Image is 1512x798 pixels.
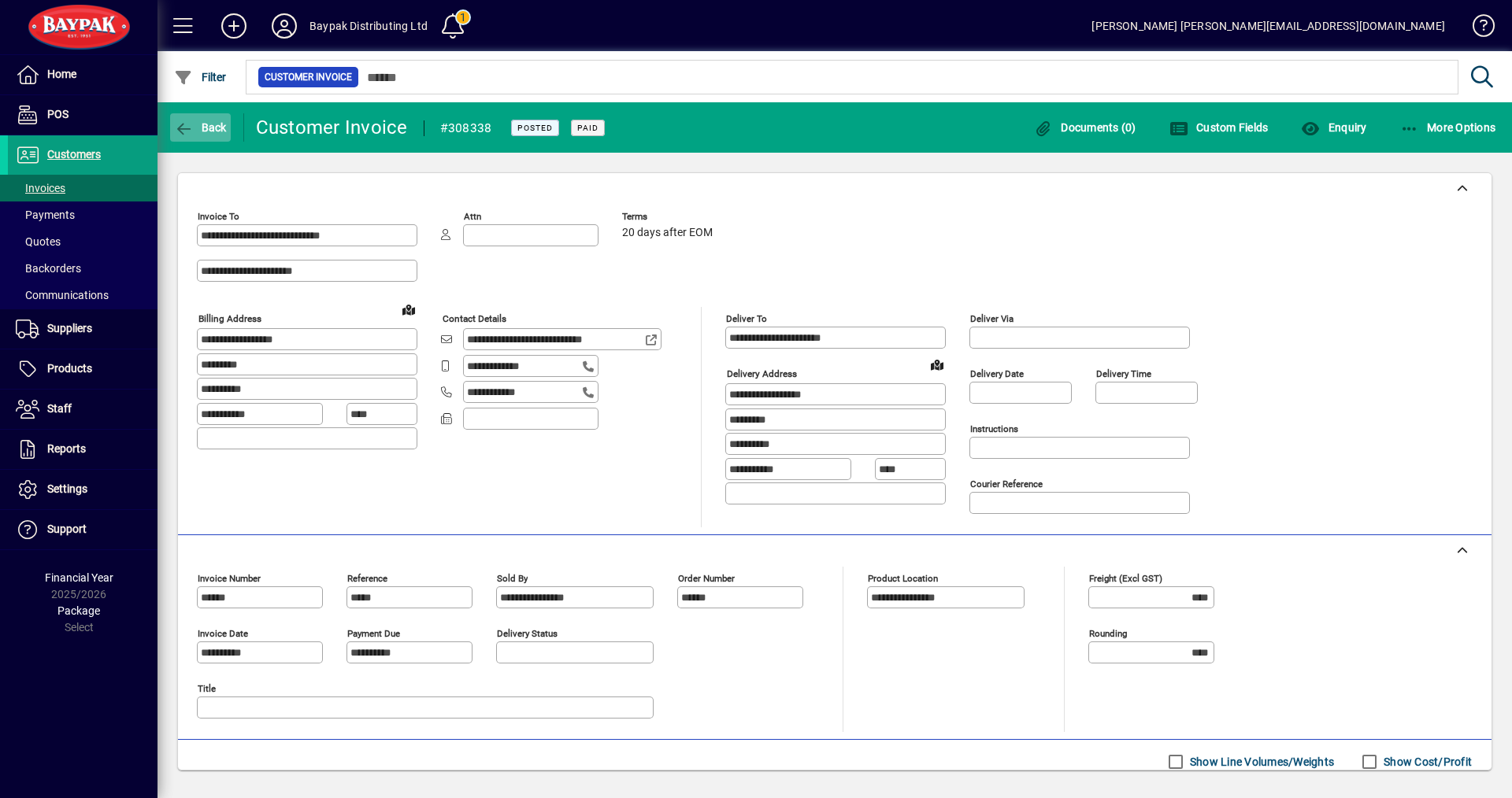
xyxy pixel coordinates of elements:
span: Invoices [16,182,65,194]
a: Communications [8,282,157,308]
mat-label: Delivery time [1096,368,1151,379]
mat-label: Freight (excl GST) [1089,573,1162,584]
span: Staff [47,402,72,415]
mat-label: Reference [347,573,387,584]
span: Package [57,604,100,617]
button: Add [209,12,259,40]
mat-label: Delivery status [497,628,558,639]
div: #308338 [440,116,492,141]
button: Documents (0) [1030,113,1140,142]
span: 20 days after EOM [622,227,713,239]
span: Financial Year [45,571,113,584]
a: View on map [925,352,950,377]
mat-label: Title [198,683,216,694]
a: Payments [8,201,157,228]
span: Terms [622,212,717,222]
span: Reports [47,442,86,455]
button: Enquiry [1297,113,1370,142]
mat-label: Instructions [970,423,1018,434]
div: Customer Invoice [256,115,408,140]
a: Settings [8,470,157,509]
span: POS [47,108,69,120]
mat-label: Attn [464,211,481,222]
span: Products [47,362,92,375]
span: Enquiry [1301,121,1366,134]
mat-label: Deliver via [970,313,1014,324]
span: Backorders [16,262,81,275]
span: Suppliers [47,322,92,334]
span: More Options [1400,121,1496,134]
span: Documents (0) [1034,121,1136,134]
a: POS [8,95,157,135]
a: Quotes [8,228,157,255]
label: Show Line Volumes/Weights [1187,754,1334,770]
span: Customer Invoice [265,69,352,85]
mat-label: Deliver To [726,313,767,324]
a: Staff [8,390,157,429]
span: Paid [577,123,598,133]
div: [PERSON_NAME] [PERSON_NAME][EMAIL_ADDRESS][DOMAIN_NAME] [1091,13,1445,39]
span: Custom Fields [1169,121,1269,134]
span: Posted [517,123,553,133]
a: Backorders [8,255,157,282]
a: Invoices [8,175,157,201]
a: Reports [8,430,157,469]
a: Support [8,510,157,549]
mat-label: Order number [678,573,735,584]
span: Payments [16,209,75,221]
span: Customers [47,148,101,161]
span: Filter [174,71,227,83]
span: Support [47,523,87,535]
button: Back [170,113,231,142]
mat-label: Rounding [1089,628,1127,639]
a: Suppliers [8,309,157,349]
span: Quotes [16,235,61,248]
span: Communications [16,289,109,301]
mat-label: Delivery date [970,368,1024,379]
mat-label: Payment due [347,628,400,639]
mat-label: Sold by [497,573,528,584]
a: View on map [396,297,421,322]
span: Settings [47,482,87,495]
span: Home [47,68,76,80]
mat-label: Invoice date [198,628,248,639]
button: Filter [170,63,231,91]
label: Show Cost/Profit [1380,754,1472,770]
button: Profile [259,12,309,40]
a: Knowledge Base [1461,3,1492,54]
a: Products [8,349,157,389]
button: More Options [1396,113,1500,142]
mat-label: Courier Reference [970,478,1043,490]
mat-label: Invoice To [198,211,239,222]
div: Baypak Distributing Ltd [309,13,428,39]
mat-label: Product location [868,573,938,584]
span: Back [174,121,227,134]
button: Custom Fields [1165,113,1273,142]
mat-label: Invoice number [198,573,261,584]
a: Home [8,55,157,94]
app-page-header-button: Back [157,113,244,142]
